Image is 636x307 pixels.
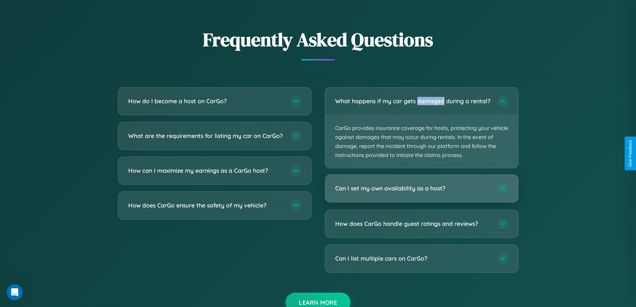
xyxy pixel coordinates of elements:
[335,220,491,228] h3: How does CarGo handle guest ratings and reviews?
[128,132,284,140] h3: What are the requirements for listing my car on CarGo?
[7,284,23,300] iframe: Intercom live chat
[628,140,633,167] div: Give Feedback
[335,184,491,193] h3: Can I set my own availability as a host?
[118,27,518,52] h2: Frequently Asked Questions
[128,97,284,105] h3: How do I become a host on CarGo?
[325,115,518,168] p: CarGo provides insurance coverage for hosts, protecting your vehicle against damages that may occ...
[128,166,284,175] h3: How can I maximize my earnings as a CarGo host?
[128,201,284,209] h3: How does CarGo ensure the safety of my vehicle?
[335,97,491,105] h3: What happens if my car gets damaged during a rental?
[335,255,491,263] h3: Can I list multiple cars on CarGo?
